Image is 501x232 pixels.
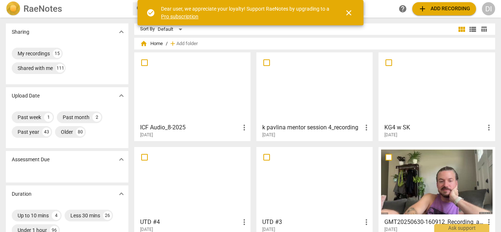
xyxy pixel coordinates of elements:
[467,24,478,35] button: List view
[456,24,467,35] button: Tile view
[12,190,32,198] p: Duration
[259,55,370,138] a: k pavlina mentor session 4_recording[DATE]
[137,55,248,138] a: ICF Audio_8-2025[DATE]
[117,27,126,36] span: expand_more
[240,218,249,227] span: more_vert
[117,189,126,198] span: expand_more
[484,123,493,132] span: more_vert
[158,23,185,35] div: Default
[18,212,49,219] div: Up to 10 mins
[18,114,41,121] div: Past week
[140,40,147,47] span: home
[482,2,495,15] button: DI
[42,128,51,136] div: 43
[116,188,127,199] button: Show more
[398,4,407,13] span: help
[116,90,127,101] button: Show more
[262,123,362,132] h3: k pavlina mentor session 4_recording
[478,24,489,35] button: Table view
[117,91,126,100] span: expand_more
[18,128,39,136] div: Past year
[140,218,240,227] h3: UTD #4
[44,113,53,122] div: 1
[18,65,53,72] div: Shared with me
[52,211,61,220] div: 4
[480,26,487,33] span: table_chart
[344,8,353,17] span: close
[381,55,492,138] a: KG4 w SK[DATE]
[12,28,29,36] p: Sharing
[103,211,112,220] div: 26
[384,123,484,132] h3: KG4 w SK
[23,4,62,14] h2: RaeNotes
[140,40,163,47] span: Home
[384,218,484,227] h3: GMT20250630-160912_Recording_avo_1920x1080
[76,128,85,136] div: 80
[161,14,198,19] a: Pro subscription
[63,114,89,121] div: Past month
[140,26,155,32] div: Sort By
[412,2,476,15] button: Upload
[116,26,127,37] button: Show more
[418,4,427,13] span: add
[61,128,73,136] div: Older
[176,41,198,47] span: Add folder
[136,4,145,13] span: search
[146,8,155,17] span: check_circle
[140,132,153,138] span: [DATE]
[262,132,275,138] span: [DATE]
[117,155,126,164] span: expand_more
[18,50,50,57] div: My recordings
[340,4,358,22] button: Close
[6,1,21,16] img: Logo
[12,156,50,163] p: Assessment Due
[468,25,477,34] span: view_list
[140,123,240,132] h3: ICF Audio_8-2025
[362,218,371,227] span: more_vert
[240,123,249,132] span: more_vert
[434,224,489,232] div: Ask support
[116,154,127,165] button: Show more
[362,123,371,132] span: more_vert
[169,40,176,47] span: add
[92,113,101,122] div: 2
[484,218,493,227] span: more_vert
[166,41,168,47] span: /
[161,5,331,20] div: Dear user, we appreciate your loyalty! Support RaeNotes by upgrading to a
[457,25,466,34] span: view_module
[262,218,362,227] h3: UTD #3
[384,132,397,138] span: [DATE]
[56,64,65,73] div: 111
[70,212,100,219] div: Less 30 mins
[12,92,40,100] p: Upload Date
[396,2,409,15] a: Help
[53,49,62,58] div: 15
[418,4,470,13] span: Add recording
[6,1,127,16] a: LogoRaeNotes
